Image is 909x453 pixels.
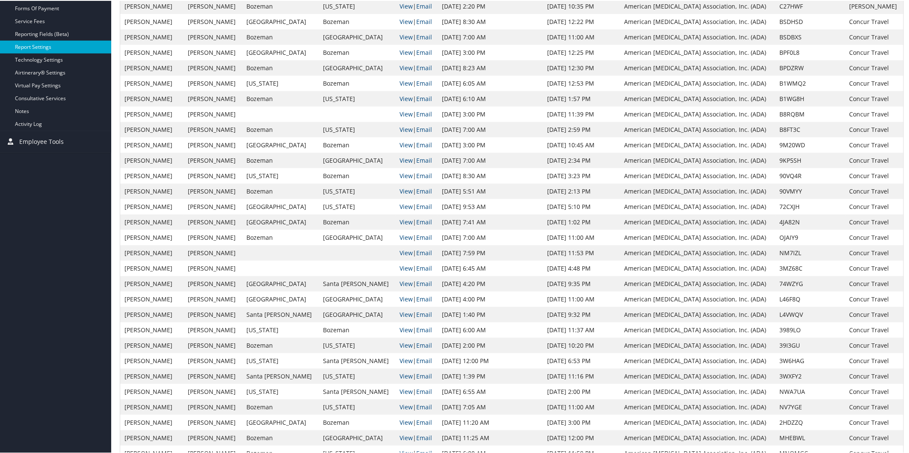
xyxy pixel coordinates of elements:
[417,279,432,287] a: Email
[543,352,620,368] td: [DATE] 6:53 PM
[543,167,620,183] td: [DATE] 3:23 PM
[417,371,432,379] a: Email
[438,291,543,306] td: [DATE] 4:00 PM
[620,75,776,90] td: American [MEDICAL_DATA] Association, Inc. (ADA)
[776,229,845,244] td: OJAIY9
[845,337,903,352] td: Concur Travel
[438,183,543,198] td: [DATE] 5:51 AM
[184,275,242,291] td: [PERSON_NAME]
[620,137,776,152] td: American [MEDICAL_DATA] Association, Inc. (ADA)
[400,78,413,86] a: View
[120,152,184,167] td: [PERSON_NAME]
[242,229,319,244] td: Bozeman
[396,260,438,275] td: |
[184,121,242,137] td: [PERSON_NAME]
[417,417,432,426] a: Email
[438,44,543,60] td: [DATE] 3:00 PM
[417,387,432,395] a: Email
[242,137,319,152] td: [GEOGRAPHIC_DATA]
[845,183,903,198] td: Concur Travel
[396,121,438,137] td: |
[120,44,184,60] td: [PERSON_NAME]
[120,399,184,414] td: [PERSON_NAME]
[242,167,319,183] td: [US_STATE]
[438,306,543,322] td: [DATE] 1:40 PM
[417,32,432,40] a: Email
[845,75,903,90] td: Concur Travel
[396,106,438,121] td: |
[417,340,432,349] a: Email
[242,352,319,368] td: [US_STATE]
[120,90,184,106] td: [PERSON_NAME]
[845,275,903,291] td: Concur Travel
[400,325,413,333] a: View
[776,13,845,29] td: BSDHSD
[400,340,413,349] a: View
[543,291,620,306] td: [DATE] 11:00 AM
[319,275,395,291] td: Santa [PERSON_NAME]
[400,310,413,318] a: View
[184,352,242,368] td: [PERSON_NAME]
[242,75,319,90] td: [US_STATE]
[620,183,776,198] td: American [MEDICAL_DATA] Association, Inc. (ADA)
[184,60,242,75] td: [PERSON_NAME]
[120,75,184,90] td: [PERSON_NAME]
[620,352,776,368] td: American [MEDICAL_DATA] Association, Inc. (ADA)
[242,198,319,214] td: [GEOGRAPHIC_DATA]
[400,171,413,179] a: View
[417,325,432,333] a: Email
[417,171,432,179] a: Email
[845,90,903,106] td: Concur Travel
[120,306,184,322] td: [PERSON_NAME]
[242,337,319,352] td: Bozeman
[620,44,776,60] td: American [MEDICAL_DATA] Association, Inc. (ADA)
[242,275,319,291] td: [GEOGRAPHIC_DATA]
[242,152,319,167] td: Bozeman
[242,291,319,306] td: [GEOGRAPHIC_DATA]
[120,29,184,44] td: [PERSON_NAME]
[184,90,242,106] td: [PERSON_NAME]
[396,167,438,183] td: |
[319,198,395,214] td: [US_STATE]
[242,90,319,106] td: Bozeman
[400,371,413,379] a: View
[396,152,438,167] td: |
[319,167,395,183] td: Bozeman
[845,60,903,75] td: Concur Travel
[845,167,903,183] td: Concur Travel
[776,291,845,306] td: L46F8Q
[417,248,432,256] a: Email
[120,368,184,383] td: [PERSON_NAME]
[776,183,845,198] td: 90VMYY
[417,125,432,133] a: Email
[417,356,432,364] a: Email
[120,198,184,214] td: [PERSON_NAME]
[845,44,903,60] td: Concur Travel
[438,75,543,90] td: [DATE] 6:05 AM
[400,63,413,71] a: View
[438,13,543,29] td: [DATE] 8:30 AM
[845,106,903,121] td: Concur Travel
[400,294,413,302] a: View
[319,214,395,229] td: Bozeman
[776,214,845,229] td: 4JA82N
[438,214,543,229] td: [DATE] 7:41 AM
[620,260,776,275] td: American [MEDICAL_DATA] Association, Inc. (ADA)
[438,244,543,260] td: [DATE] 7:59 PM
[120,429,184,445] td: [PERSON_NAME]
[543,152,620,167] td: [DATE] 2:34 PM
[120,244,184,260] td: [PERSON_NAME]
[776,29,845,44] td: BSDBXS
[120,352,184,368] td: [PERSON_NAME]
[400,32,413,40] a: View
[438,106,543,121] td: [DATE] 3:00 PM
[242,44,319,60] td: [GEOGRAPHIC_DATA]
[120,167,184,183] td: [PERSON_NAME]
[184,44,242,60] td: [PERSON_NAME]
[120,229,184,244] td: [PERSON_NAME]
[776,75,845,90] td: B1WMQ2
[400,17,413,25] a: View
[438,167,543,183] td: [DATE] 8:30 AM
[417,433,432,441] a: Email
[120,337,184,352] td: [PERSON_NAME]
